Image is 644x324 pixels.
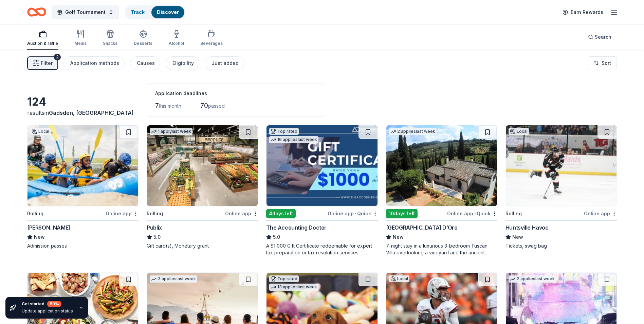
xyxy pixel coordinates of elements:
span: • [355,211,356,216]
div: Beverages [200,41,223,46]
div: [PERSON_NAME] [27,223,70,232]
a: Image for The Accounting DoctorTop rated16 applieslast week4days leftOnline app•QuickThe Accounti... [266,125,378,256]
span: Gadsden, [GEOGRAPHIC_DATA] [49,109,134,116]
button: Golf Tournament [52,5,119,19]
div: Meals [74,41,87,46]
span: 5.0 [153,233,161,241]
div: 7-night stay in a luxurious 3-bedroom Tuscan Villa overlooking a vineyard and the ancient walled ... [386,242,497,256]
div: 3 applies last week [150,275,197,283]
div: Online app [225,209,258,218]
div: Local [30,128,51,135]
div: 16 applies last week [269,136,318,143]
span: Search [595,33,611,41]
div: The Accounting Doctor [266,223,327,232]
span: 7 [155,102,159,109]
div: Application methods [70,59,119,67]
a: Image for Villa Sogni D’Oro2 applieslast week10days leftOnline app•Quick[GEOGRAPHIC_DATA] D’OroNe... [386,125,497,256]
div: [GEOGRAPHIC_DATA] D’Oro [386,223,458,232]
div: Local [509,128,529,135]
img: Image for Montgomery Whitewater [27,125,138,206]
img: Image for The Accounting Doctor [266,125,377,206]
button: Eligibility [166,56,199,70]
div: Alcohol [169,41,184,46]
span: Golf Tournament [65,8,106,16]
div: Just added [211,59,239,67]
div: Tickets, swag bag [505,242,617,249]
img: Image for Villa Sogni D’Oro [386,125,497,206]
span: New [512,233,523,241]
span: this month [159,103,181,109]
span: passed [208,103,225,109]
button: Just added [205,56,244,70]
div: Online app Quick [328,209,378,218]
img: Image for Huntsville Havoc [506,125,617,206]
a: Discover [157,9,179,15]
a: Track [131,9,145,15]
a: Earn Rewards [558,6,607,18]
div: Causes [137,59,155,67]
div: Update application status [22,308,73,314]
span: Sort [602,59,611,67]
div: Online app [106,209,139,218]
div: Rolling [27,210,43,218]
div: Rolling [505,210,522,218]
div: Online app Quick [447,209,497,218]
button: Causes [130,56,160,70]
button: Auction & raffle [27,27,58,50]
div: Admission passes [27,242,139,249]
button: Beverages [200,27,223,50]
div: Rolling [147,210,163,218]
span: 5.0 [273,233,280,241]
div: Top rated [269,128,299,135]
span: New [34,233,45,241]
div: Publix [147,223,162,232]
span: in [44,109,134,116]
div: 2 applies last week [389,128,437,135]
a: Image for Montgomery WhitewaterLocalRollingOnline app[PERSON_NAME]NewAdmission passes [27,125,139,249]
button: Search [583,30,617,44]
div: A $1,000 Gift Certificate redeemable for expert tax preparation or tax resolution services—recipi... [266,242,378,256]
button: Desserts [134,27,152,50]
div: 10 days left [386,209,418,218]
a: Image for Publix1 applylast weekRollingOnline appPublix5.0Gift card(s), Monetary grant [147,125,258,249]
button: Filter2 [27,56,58,70]
div: 1 apply last week [150,128,192,135]
div: Online app [584,209,617,218]
div: 13 applies last week [269,284,318,291]
span: 70 [200,102,208,109]
a: Image for Huntsville HavocLocalRollingOnline appHuntsville HavocNewTickets, swag bag [505,125,617,249]
div: Desserts [134,41,152,46]
div: results [27,109,139,117]
button: Alcohol [169,27,184,50]
div: 2 applies last week [509,275,556,283]
div: 124 [27,95,139,109]
button: Application methods [63,56,125,70]
div: 80 % [47,301,61,307]
div: Get started [22,301,73,307]
span: New [393,233,404,241]
button: Meals [74,27,87,50]
div: Top rated [269,275,299,282]
div: Snacks [103,41,117,46]
div: 4 days left [266,209,296,218]
span: • [474,211,476,216]
div: Auction & raffle [27,41,58,46]
div: Gift card(s), Monetary grant [147,242,258,249]
span: Filter [41,59,53,67]
div: Application deadlines [155,89,317,97]
button: Snacks [103,27,117,50]
div: 2 [54,54,61,60]
img: Image for Publix [147,125,258,206]
a: Home [27,4,46,20]
div: Eligibility [172,59,194,67]
div: Huntsville Havoc [505,223,549,232]
div: Local [389,275,409,282]
button: TrackDiscover [125,5,185,19]
button: Sort [588,56,617,70]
